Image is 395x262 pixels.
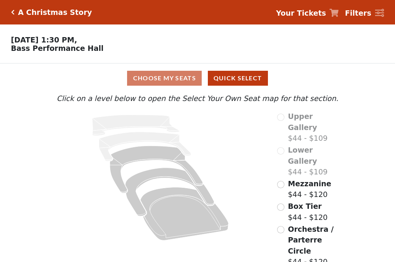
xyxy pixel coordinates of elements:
span: Orchestra / Parterre Circle [288,225,333,255]
strong: Your Tickets [276,9,326,17]
h5: A Christmas Story [18,8,92,17]
path: Upper Gallery - Seats Available: 0 [92,115,180,136]
strong: Filters [345,9,371,17]
a: Your Tickets [276,8,339,19]
a: Click here to go back to filters [11,10,15,15]
span: Box Tier [288,202,322,210]
path: Lower Gallery - Seats Available: 0 [99,132,191,161]
span: Upper Gallery [288,112,317,132]
label: $44 - $120 [288,201,328,223]
a: Filters [345,8,384,19]
p: Click on a level below to open the Select Your Own Seat map for that section. [55,93,340,104]
span: Lower Gallery [288,146,317,165]
label: $44 - $109 [288,145,340,177]
button: Quick Select [208,71,268,86]
span: Mezzanine [288,179,331,188]
path: Orchestra / Parterre Circle - Seats Available: 155 [140,187,229,241]
label: $44 - $120 [288,178,331,200]
label: $44 - $109 [288,111,340,144]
